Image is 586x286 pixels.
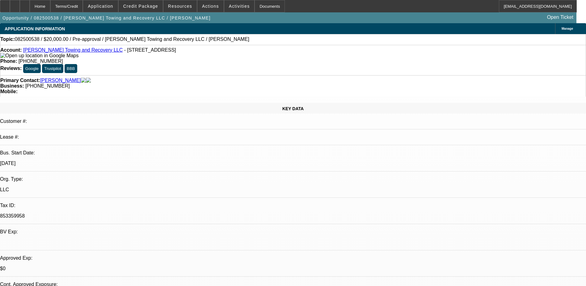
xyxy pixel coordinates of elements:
[25,83,70,89] span: [PHONE_NUMBER]
[2,15,211,20] span: Opportunity / 082500538 / [PERSON_NAME] Towing and Recovery LLC / [PERSON_NAME]
[0,58,17,64] strong: Phone:
[202,4,219,9] span: Actions
[229,4,250,9] span: Activities
[0,89,18,94] strong: Mobile:
[83,0,118,12] button: Application
[282,106,304,111] span: KEY DATA
[0,66,22,71] strong: Reviews:
[65,64,77,73] button: BBB
[0,78,40,83] strong: Primary Contact:
[224,0,255,12] button: Activities
[15,37,249,42] span: 082500538 / $20,000.00 / Pre-approval / [PERSON_NAME] Towing and Recovery LLC / [PERSON_NAME]
[0,53,78,58] img: Open up location in Google Maps
[23,47,123,53] a: [PERSON_NAME] Towing and Recovery LLC
[168,4,192,9] span: Resources
[88,4,113,9] span: Application
[197,0,224,12] button: Actions
[81,78,86,83] img: facebook-icon.png
[86,78,91,83] img: linkedin-icon.png
[23,64,41,73] button: Google
[0,47,22,53] strong: Account:
[119,0,163,12] button: Credit Package
[42,64,63,73] button: Trustpilot
[545,12,576,23] a: Open Ticket
[40,78,81,83] a: [PERSON_NAME]
[0,53,78,58] a: View Google Maps
[124,47,176,53] span: - [STREET_ADDRESS]
[0,37,15,42] strong: Topic:
[163,0,197,12] button: Resources
[0,83,24,89] strong: Business:
[19,58,63,64] span: [PHONE_NUMBER]
[562,27,573,30] span: Manage
[123,4,158,9] span: Credit Package
[5,26,65,31] span: APPLICATION INFORMATION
